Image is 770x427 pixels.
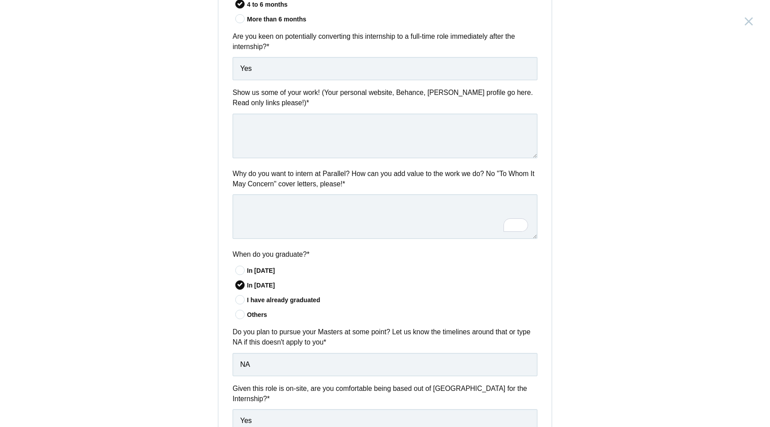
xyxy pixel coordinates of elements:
[233,194,537,239] textarea: To enrich screen reader interactions, please activate Accessibility in Grammarly extension settings
[233,87,537,108] label: Show us some of your work! (Your personal website, Behance, [PERSON_NAME] profile go here. Read o...
[233,31,537,52] label: Are you keen on potentially converting this internship to a full-time role immediately after the ...
[233,249,537,259] label: When do you graduate?
[233,168,537,189] label: Why do you want to intern at Parallel? How can you add value to the work we do? No "To Whom It Ma...
[247,281,537,290] div: In [DATE]
[247,15,537,24] div: More than 6 months
[233,383,537,404] label: Given this role is on-site, are you comfortable being based out of [GEOGRAPHIC_DATA] for the Inte...
[233,327,537,348] label: Do you plan to pursue your Masters at some point? Let us know the timelines around that or type N...
[247,296,537,305] div: I have already graduated
[247,310,537,320] div: Others
[247,266,537,275] div: In [DATE]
